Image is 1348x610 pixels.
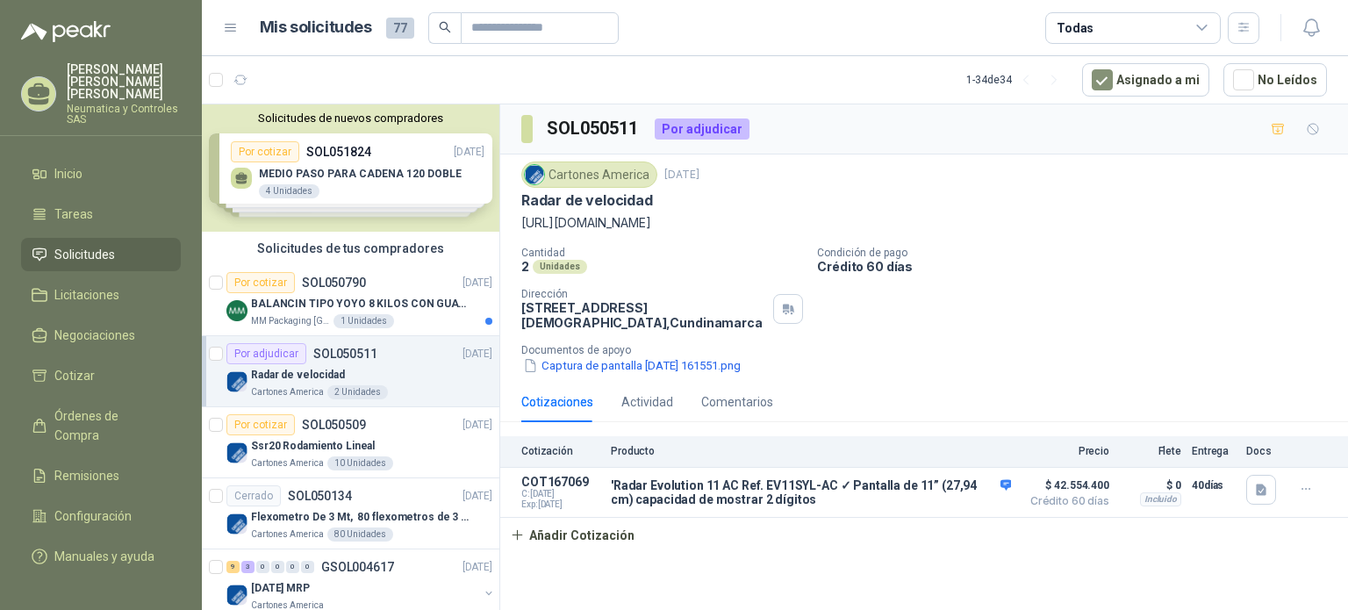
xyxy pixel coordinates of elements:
[1246,445,1281,457] p: Docs
[521,475,600,489] p: COT167069
[54,466,119,485] span: Remisiones
[533,260,587,274] div: Unidades
[462,559,492,576] p: [DATE]
[226,300,247,321] img: Company Logo
[54,366,95,385] span: Cotizar
[611,445,1011,457] p: Producto
[21,238,181,271] a: Solicitudes
[202,265,499,336] a: Por cotizarSOL050790[DATE] Company LogoBALANCIN TIPO YOYO 8 KILOS CON GUAYA ACERO INOXMM Packagin...
[701,392,773,412] div: Comentarios
[547,115,641,142] h3: SOL050511
[209,111,492,125] button: Solicitudes de nuevos compradores
[202,104,499,232] div: Solicitudes de nuevos compradoresPor cotizarSOL051824[DATE] MEDIO PASO PARA CADENA 120 DOBLE4 Uni...
[21,278,181,312] a: Licitaciones
[321,561,394,573] p: GSOL004617
[611,478,1011,506] p: 'Radar Evolution 11 AC Ref. EV11SYL-AC ✓ Pantalla de 11” (27,94 cm) capacidad de mostrar 2 dígitos
[256,561,269,573] div: 0
[664,167,699,183] p: [DATE]
[525,165,544,184] img: Company Logo
[54,406,164,445] span: Órdenes de Compra
[226,561,240,573] div: 9
[462,488,492,505] p: [DATE]
[1120,445,1181,457] p: Flete
[1192,475,1236,496] p: 40 días
[1120,475,1181,496] p: $ 0
[226,442,247,463] img: Company Logo
[500,518,644,553] button: Añadir Cotización
[251,456,324,470] p: Cartones America
[21,459,181,492] a: Remisiones
[226,513,247,535] img: Company Logo
[251,580,310,597] p: [DATE] MRP
[1082,63,1209,97] button: Asignado a mi
[621,392,673,412] div: Actividad
[1192,445,1236,457] p: Entrega
[251,367,345,384] p: Radar de velocidad
[226,485,281,506] div: Cerrado
[21,319,181,352] a: Negociaciones
[327,456,393,470] div: 10 Unidades
[251,509,470,526] p: Flexometro De 3 Mt, 80 flexometros de 3 m Marca Tajima
[54,547,154,566] span: Manuales y ayuda
[386,18,414,39] span: 77
[286,561,299,573] div: 0
[301,561,314,573] div: 0
[251,438,375,455] p: Ssr20 Rodamiento Lineal
[202,232,499,265] div: Solicitudes de tus compradores
[817,259,1341,274] p: Crédito 60 días
[251,385,324,399] p: Cartones America
[521,344,1341,356] p: Documentos de apoyo
[1022,475,1109,496] span: $ 42.554.400
[327,385,388,399] div: 2 Unidades
[21,197,181,231] a: Tareas
[226,585,247,606] img: Company Logo
[302,419,366,431] p: SOL050509
[21,540,181,573] a: Manuales y ayuda
[288,490,352,502] p: SOL050134
[226,343,306,364] div: Por adjudicar
[313,348,377,360] p: SOL050511
[226,371,247,392] img: Company Logo
[521,213,1327,233] p: [URL][DOMAIN_NAME]
[21,399,181,452] a: Órdenes de Compra
[67,104,181,125] p: Neumatica y Controles SAS
[462,417,492,434] p: [DATE]
[21,359,181,392] a: Cotizar
[1140,492,1181,506] div: Incluido
[54,205,93,224] span: Tareas
[521,259,529,274] p: 2
[1022,496,1109,506] span: Crédito 60 días
[1022,445,1109,457] p: Precio
[251,314,330,328] p: MM Packaging [GEOGRAPHIC_DATA]
[462,346,492,362] p: [DATE]
[521,161,657,188] div: Cartones America
[21,157,181,190] a: Inicio
[202,407,499,478] a: Por cotizarSOL050509[DATE] Company LogoSsr20 Rodamiento LinealCartones America10 Unidades
[521,300,766,330] p: [STREET_ADDRESS] [DEMOGRAPHIC_DATA] , Cundinamarca
[327,527,393,542] div: 80 Unidades
[54,285,119,305] span: Licitaciones
[462,275,492,291] p: [DATE]
[521,356,742,375] button: Captura de pantalla [DATE] 161551.png
[226,414,295,435] div: Por cotizar
[260,15,372,40] h1: Mis solicitudes
[21,499,181,533] a: Configuración
[202,478,499,549] a: CerradoSOL050134[DATE] Company LogoFlexometro De 3 Mt, 80 flexometros de 3 m Marca TajimaCartones...
[655,118,749,140] div: Por adjudicar
[54,164,82,183] span: Inicio
[521,392,593,412] div: Cotizaciones
[54,245,115,264] span: Solicitudes
[521,288,766,300] p: Dirección
[67,63,181,100] p: [PERSON_NAME] [PERSON_NAME] [PERSON_NAME]
[521,499,600,510] span: Exp: [DATE]
[521,191,653,210] p: Radar de velocidad
[202,336,499,407] a: Por adjudicarSOL050511[DATE] Company LogoRadar de velocidadCartones America2 Unidades
[521,247,803,259] p: Cantidad
[251,527,324,542] p: Cartones America
[21,21,111,42] img: Logo peakr
[521,489,600,499] span: C: [DATE]
[521,445,600,457] p: Cotización
[241,561,255,573] div: 3
[302,276,366,289] p: SOL050790
[817,247,1341,259] p: Condición de pago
